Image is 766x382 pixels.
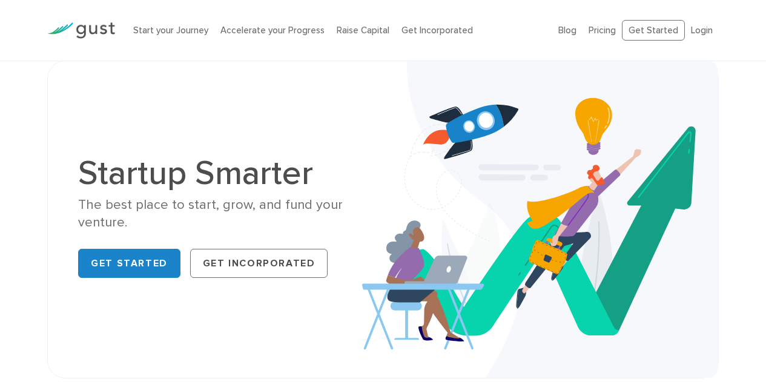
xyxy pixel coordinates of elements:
[401,25,473,36] a: Get Incorporated
[558,25,576,36] a: Blog
[190,249,328,278] a: Get Incorporated
[362,61,718,378] img: Startup Smarter Hero
[133,25,208,36] a: Start your Journey
[47,22,115,39] img: Gust Logo
[78,156,374,190] h1: Startup Smarter
[78,196,374,232] div: The best place to start, grow, and fund your venture.
[589,25,616,36] a: Pricing
[337,25,389,36] a: Raise Capital
[220,25,325,36] a: Accelerate your Progress
[691,25,713,36] a: Login
[78,249,180,278] a: Get Started
[622,20,685,41] a: Get Started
